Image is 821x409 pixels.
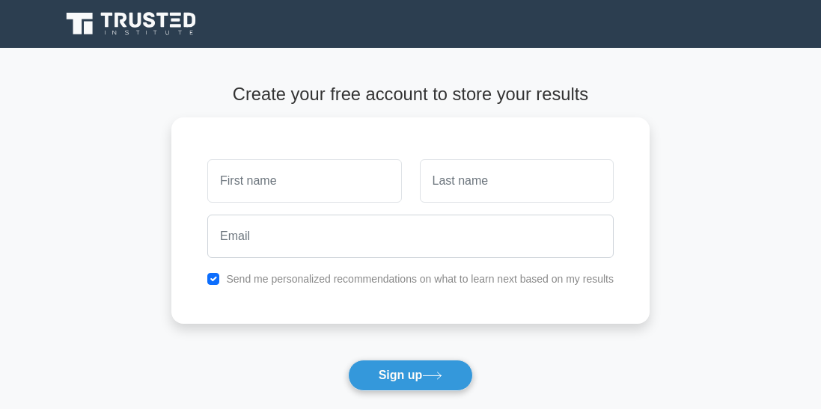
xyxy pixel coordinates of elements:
[348,360,474,391] button: Sign up
[207,159,401,203] input: First name
[420,159,614,203] input: Last name
[226,273,614,285] label: Send me personalized recommendations on what to learn next based on my results
[171,84,650,105] h4: Create your free account to store your results
[207,215,614,258] input: Email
